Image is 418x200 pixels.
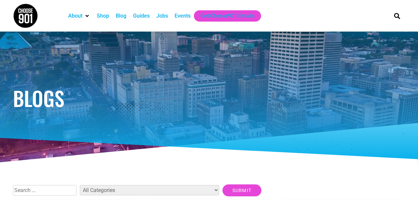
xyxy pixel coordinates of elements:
[68,12,82,20] a: About
[97,12,109,20] a: Shop
[133,12,150,20] a: Guides
[391,10,402,21] div: Search
[65,10,93,22] div: About
[222,184,262,196] input: Submit
[13,88,405,108] h1: Blogs
[201,12,254,20] a: Get Choose901 Emails
[156,12,168,20] a: Jobs
[13,185,76,196] input: Search …
[65,10,383,22] nav: Main nav
[175,12,191,20] a: Events
[116,12,126,20] a: Blog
